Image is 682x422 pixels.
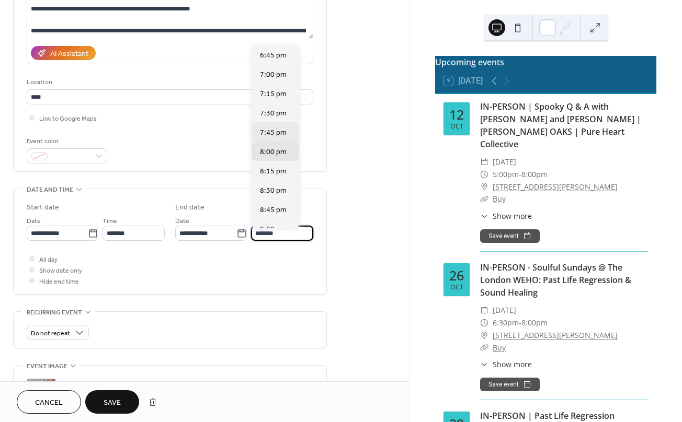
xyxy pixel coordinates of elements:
div: ​ [480,329,488,342]
button: Cancel [17,390,81,414]
div: ​ [480,304,488,316]
div: ​ [480,342,488,354]
span: Save [104,397,121,408]
span: 8:15 pm [260,166,287,177]
div: Oct [450,123,463,130]
div: AI Assistant [50,49,88,60]
span: All day [39,254,58,265]
span: Link to Google Maps [39,113,97,124]
span: 5:00pm [493,168,519,181]
div: Oct [450,284,463,291]
span: 9:00 pm [260,224,287,235]
span: 8:00pm [521,168,548,181]
span: 8:00pm [521,316,548,329]
span: - [519,168,521,181]
a: [STREET_ADDRESS][PERSON_NAME] [493,329,618,342]
a: IN-PERSON | Spooky Q & A with [PERSON_NAME] and [PERSON_NAME] | [PERSON_NAME] OAKS | Pure Heart C... [480,101,641,150]
span: Show date only [39,265,82,276]
div: 26 [449,269,464,282]
button: Save event [480,229,540,243]
a: [STREET_ADDRESS][PERSON_NAME] [493,181,618,193]
div: ​ [480,210,488,221]
span: 8:00 pm [260,147,287,158]
span: Show more [493,210,532,221]
div: Location [27,77,311,88]
span: [DATE] [493,156,516,168]
span: [DATE] [493,304,516,316]
div: Upcoming events [435,56,656,68]
button: AI Assistant [31,46,96,60]
div: Event color [27,136,105,147]
span: Date [175,216,189,227]
span: 7:15 pm [260,89,287,100]
span: Date and time [27,184,73,195]
span: Do not repeat [31,327,70,339]
span: Date [27,216,41,227]
span: Recurring event [27,307,82,318]
span: Hide end time [39,276,79,287]
span: 8:30 pm [260,185,287,196]
span: 8:45 pm [260,205,287,216]
button: Save event [480,378,540,391]
a: IN-PERSON - Soulful Sundays @ The London WEHO: Past Life Regression & Sound Healing [480,262,631,298]
span: 6:30pm [493,316,519,329]
span: 6:45 pm [260,50,287,61]
div: End date [175,202,204,213]
button: ​Show more [480,210,532,221]
div: ​ [480,316,488,329]
div: ​ [480,359,488,370]
div: Start date [27,202,59,213]
div: ​ [480,181,488,193]
span: Event image [27,361,67,372]
span: - [519,316,521,329]
span: Time [103,216,117,227]
div: ​ [480,168,488,181]
a: Buy [493,343,506,353]
div: ; [27,379,56,408]
button: ​Show more [480,359,532,370]
div: ​ [480,156,488,168]
span: Cancel [35,397,63,408]
a: Buy [493,194,506,204]
span: 7:30 pm [260,108,287,119]
div: ​ [480,193,488,205]
span: 7:45 pm [260,127,287,138]
div: 12 [449,108,464,121]
span: 7:00 pm [260,69,287,80]
span: Time [251,216,266,227]
span: Show more [493,359,532,370]
button: Save [85,390,139,414]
